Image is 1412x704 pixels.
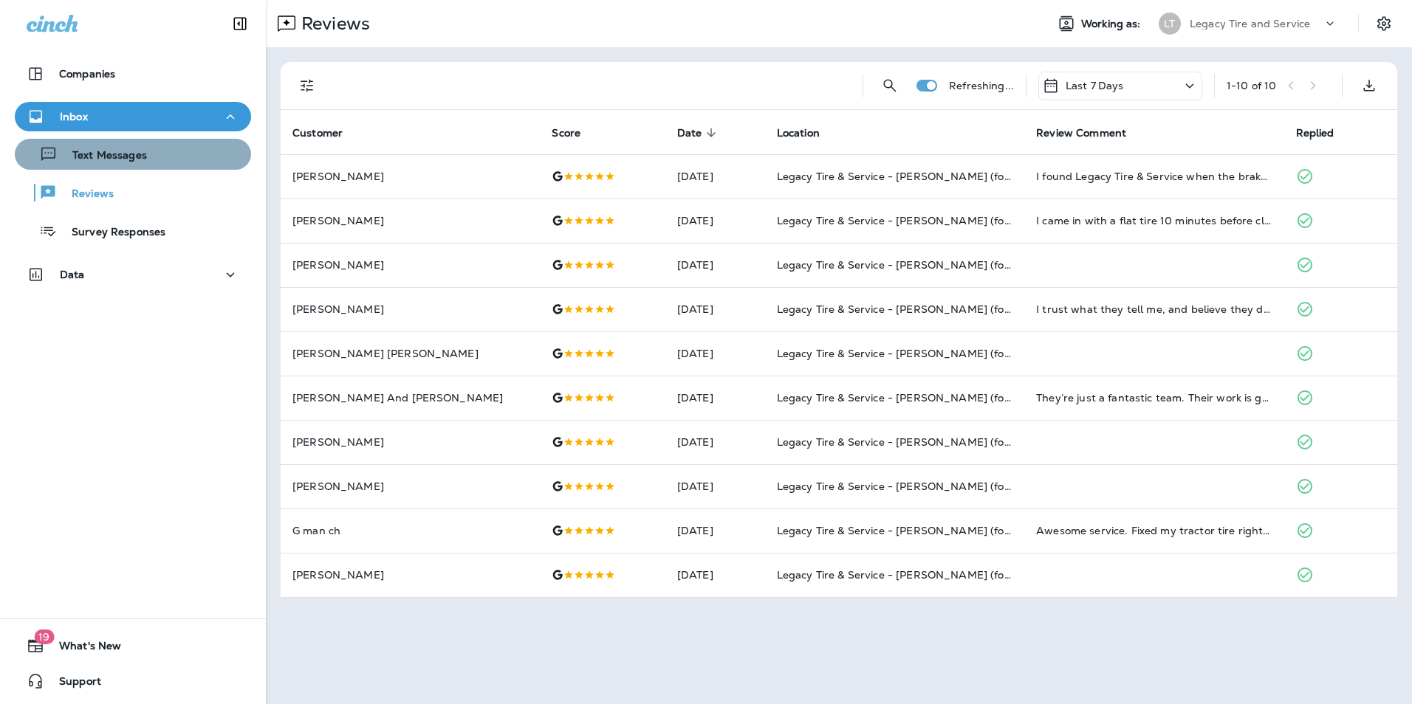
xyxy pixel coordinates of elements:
[677,127,702,139] span: Date
[292,127,343,139] span: Customer
[1036,169,1272,184] div: I found Legacy Tire & Service when the brakes fell off my vehicle right in front of their store. ...
[1036,127,1126,139] span: Review Comment
[1371,10,1397,37] button: Settings
[777,126,839,139] span: Location
[292,569,528,581] p: [PERSON_NAME]
[777,303,1133,316] span: Legacy Tire & Service - [PERSON_NAME] (formerly Chelsea Tire Pros)
[665,420,765,464] td: [DATE]
[15,666,251,696] button: Support
[677,126,722,139] span: Date
[665,154,765,199] td: [DATE]
[1159,13,1181,35] div: LT
[777,435,1133,449] span: Legacy Tire & Service - [PERSON_NAME] (formerly Chelsea Tire Pros)
[777,347,1133,360] span: Legacy Tire & Service - [PERSON_NAME] (formerly Chelsea Tire Pros)
[15,215,251,246] button: Survey Responses
[292,303,528,315] p: [PERSON_NAME]
[777,524,1133,537] span: Legacy Tire & Service - [PERSON_NAME] (formerly Chelsea Tire Pros)
[1036,302,1272,317] div: I trust what they tell me, and believe they do a great & efficient job of the service they provide.
[777,258,1133,272] span: Legacy Tire & Service - [PERSON_NAME] (formerly Chelsea Tire Pros)
[1227,80,1276,92] div: 1 - 10 of 10
[292,71,322,100] button: Filters
[292,480,528,492] p: [PERSON_NAME]
[777,170,1133,183] span: Legacy Tire & Service - [PERSON_NAME] (formerly Chelsea Tire Pros)
[292,215,528,227] p: [PERSON_NAME]
[15,177,251,208] button: Reviews
[34,629,54,644] span: 19
[665,553,765,597] td: [DATE]
[552,127,580,139] span: Score
[60,111,88,122] p: Inbox
[1066,80,1124,92] p: Last 7 Days
[295,13,370,35] p: Reviews
[665,464,765,508] td: [DATE]
[44,640,121,658] span: What's New
[777,214,1133,227] span: Legacy Tire & Service - [PERSON_NAME] (formerly Chelsea Tire Pros)
[59,68,115,80] p: Companies
[665,508,765,553] td: [DATE]
[665,243,765,287] td: [DATE]
[1354,71,1384,100] button: Export as CSV
[15,139,251,170] button: Text Messages
[292,259,528,271] p: [PERSON_NAME]
[292,392,528,404] p: [PERSON_NAME] And [PERSON_NAME]
[57,187,114,201] p: Reviews
[1081,18,1144,30] span: Working as:
[60,269,85,280] p: Data
[219,9,261,38] button: Collapse Sidebar
[15,59,251,89] button: Companies
[1036,523,1272,538] div: Awesome service. Fixed my tractor tire right up
[292,436,528,448] p: [PERSON_NAME]
[292,525,528,536] p: G man ch
[1036,126,1145,139] span: Review Comment
[292,126,362,139] span: Customer
[665,331,765,376] td: [DATE]
[777,480,1133,493] span: Legacy Tire & Service - [PERSON_NAME] (formerly Chelsea Tire Pros)
[1036,213,1272,228] div: I came in with a flat tire 10 minutes before closing, which I hate to do to anyone, and ya’ll hel...
[15,631,251,660] button: 19What's New
[292,348,528,359] p: [PERSON_NAME] [PERSON_NAME]
[15,102,251,131] button: Inbox
[777,391,1133,404] span: Legacy Tire & Service - [PERSON_NAME] (formerly Chelsea Tire Pros)
[44,675,101,693] span: Support
[1190,18,1310,30] p: Legacy Tire and Service
[777,568,1133,582] span: Legacy Tire & Service - [PERSON_NAME] (formerly Chelsea Tire Pros)
[57,226,165,240] p: Survey Responses
[665,287,765,331] td: [DATE]
[777,127,820,139] span: Location
[1036,390,1272,405] div: They’re just a fantastic team. Their work is great, priced fairly and best of all they’re honest....
[58,149,147,163] p: Text Messages
[292,170,528,182] p: [PERSON_NAME]
[552,126,600,139] span: Score
[15,260,251,289] button: Data
[665,376,765,420] td: [DATE]
[1296,127,1334,139] span: Replied
[665,199,765,243] td: [DATE]
[1296,126,1354,139] span: Replied
[875,71,905,100] button: Search Reviews
[949,80,1014,92] p: Refreshing...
